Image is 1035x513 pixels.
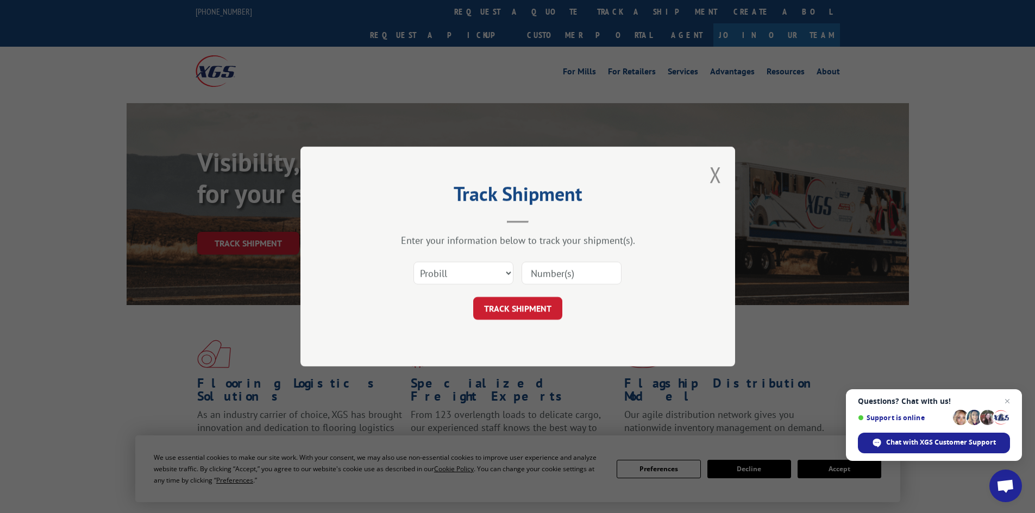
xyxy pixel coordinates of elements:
[355,234,681,246] div: Enter your information below to track your shipment(s).
[858,397,1010,406] span: Questions? Chat with us!
[858,414,949,422] span: Support is online
[522,262,622,284] input: Number(s)
[473,297,562,320] button: TRACK SHIPMENT
[886,438,996,447] span: Chat with XGS Customer Support
[858,433,1010,453] span: Chat with XGS Customer Support
[710,160,722,189] button: Close modal
[989,470,1022,502] a: Open chat
[355,186,681,207] h2: Track Shipment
